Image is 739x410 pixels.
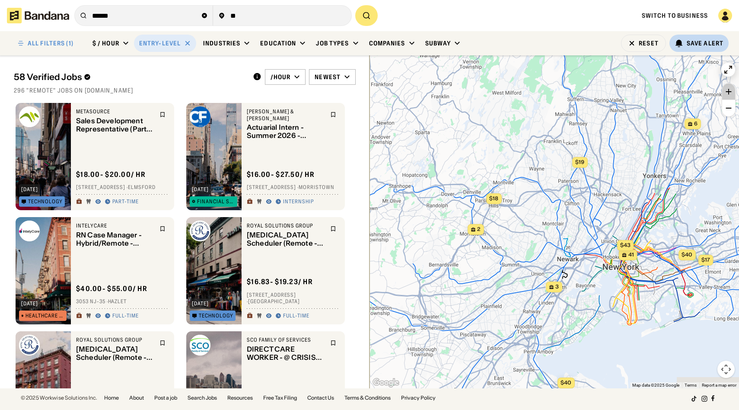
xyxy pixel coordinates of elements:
a: Post a job [154,395,177,400]
div: Part-time [112,199,139,205]
span: 2 [477,226,481,233]
div: [DATE] [192,187,209,192]
div: $ / hour [92,39,119,47]
img: IntelyCare logo [19,221,40,241]
div: Royal Solutions Group [247,222,325,229]
div: Subway [425,39,451,47]
div: grid [14,99,355,388]
span: $40 [682,251,692,258]
div: [STREET_ADDRESS] · Morristown [247,184,340,191]
div: Newest [315,73,341,81]
img: Bandana logotype [7,8,69,23]
div: RN Case Manager - Hybrid/Remote - [GEOGRAPHIC_DATA], [GEOGRAPHIC_DATA] [76,231,154,247]
a: Open this area in Google Maps (opens a new window) [372,377,400,388]
span: $18 [489,195,498,202]
div: MetaSource [76,108,154,115]
div: Royal Solutions Group [76,336,154,343]
a: Free Tax Filing [263,395,297,400]
img: Royal Solutions Group logo [190,221,210,241]
div: © 2025 Workwise Solutions Inc. [21,395,97,400]
span: Map data ©2025 Google [632,383,679,388]
div: Full-time [112,313,139,320]
div: [STREET_ADDRESS] · [GEOGRAPHIC_DATA] [247,291,340,305]
div: DIRECT CARE WORKER - @ CRISIS REPITE/OUR PLACE [247,345,325,362]
div: Technology [28,199,63,204]
div: ALL FILTERS (1) [28,40,73,46]
span: $17 [701,256,710,263]
img: Royal Solutions Group logo [19,335,40,356]
a: Switch to Business [642,12,708,19]
div: $ 16.83 - $19.23 / hr [247,277,313,286]
div: $ 18.00 - $20.00 / hr [76,170,146,179]
div: 296 "remote" jobs on [DOMAIN_NAME] [14,86,356,94]
span: 41 [628,251,634,259]
div: Entry-Level [139,39,181,47]
img: MetaSource logo [19,106,40,127]
img: Google [372,377,400,388]
div: [DATE] [192,301,209,306]
div: Healthcare & Mental Health [25,313,64,318]
span: 6 [694,120,698,128]
div: Internship [283,199,314,205]
div: [DATE] [21,301,38,306]
div: Financial Services [197,199,235,204]
div: 3053 NJ-35 · Hazlet [76,298,169,305]
button: Map camera controls [717,361,735,378]
div: SCO Family of Services [247,336,325,343]
div: Technology [199,313,233,318]
a: Terms (opens in new tab) [685,383,697,388]
a: Home [104,395,119,400]
div: Full-time [283,313,309,320]
div: Reset [639,40,659,46]
div: [MEDICAL_DATA] Scheduler (Remote - Full Time) [DATE] - [DATE] 10:30am-7:00pm Pacific Standard Time [76,345,154,362]
img: SCO Family of Services logo [190,335,210,356]
div: IntelyCare [76,222,154,229]
span: $43 [620,242,630,248]
a: Resources [227,395,253,400]
a: Report a map error [702,383,736,388]
a: Privacy Policy [401,395,436,400]
span: $19 [575,159,584,165]
img: Crum & Forster logo [190,106,210,127]
a: Contact Us [307,395,334,400]
div: [MEDICAL_DATA] Scheduler (Remote - Full Time) [DATE]-[DATE] [DATE] - [DATE] 10:30am-7:00pm Pacifi... [247,231,325,247]
div: Save Alert [687,39,723,47]
div: Sales Development Representative (Part Time Flexible, Remote) [76,117,154,133]
div: [DATE] [21,187,38,192]
div: /hour [271,73,291,81]
div: Job Types [316,39,349,47]
div: Companies [369,39,405,47]
a: Search Jobs [188,395,217,400]
div: $ 40.00 - $55.00 / hr [76,284,147,293]
div: Education [260,39,296,47]
div: $ 16.00 - $27.50 / hr [247,170,315,179]
a: About [129,395,144,400]
div: [PERSON_NAME] & [PERSON_NAME] [247,108,325,122]
div: [STREET_ADDRESS] · Elmsford [76,184,169,191]
div: Actuarial Intern - Summer 2026 - [GEOGRAPHIC_DATA], [GEOGRAPHIC_DATA] or Remote [247,124,325,140]
div: Industries [203,39,240,47]
div: 58 Verified Jobs [14,72,246,82]
span: $40 [561,379,571,386]
a: Terms & Conditions [344,395,391,400]
span: 3 [555,283,559,291]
